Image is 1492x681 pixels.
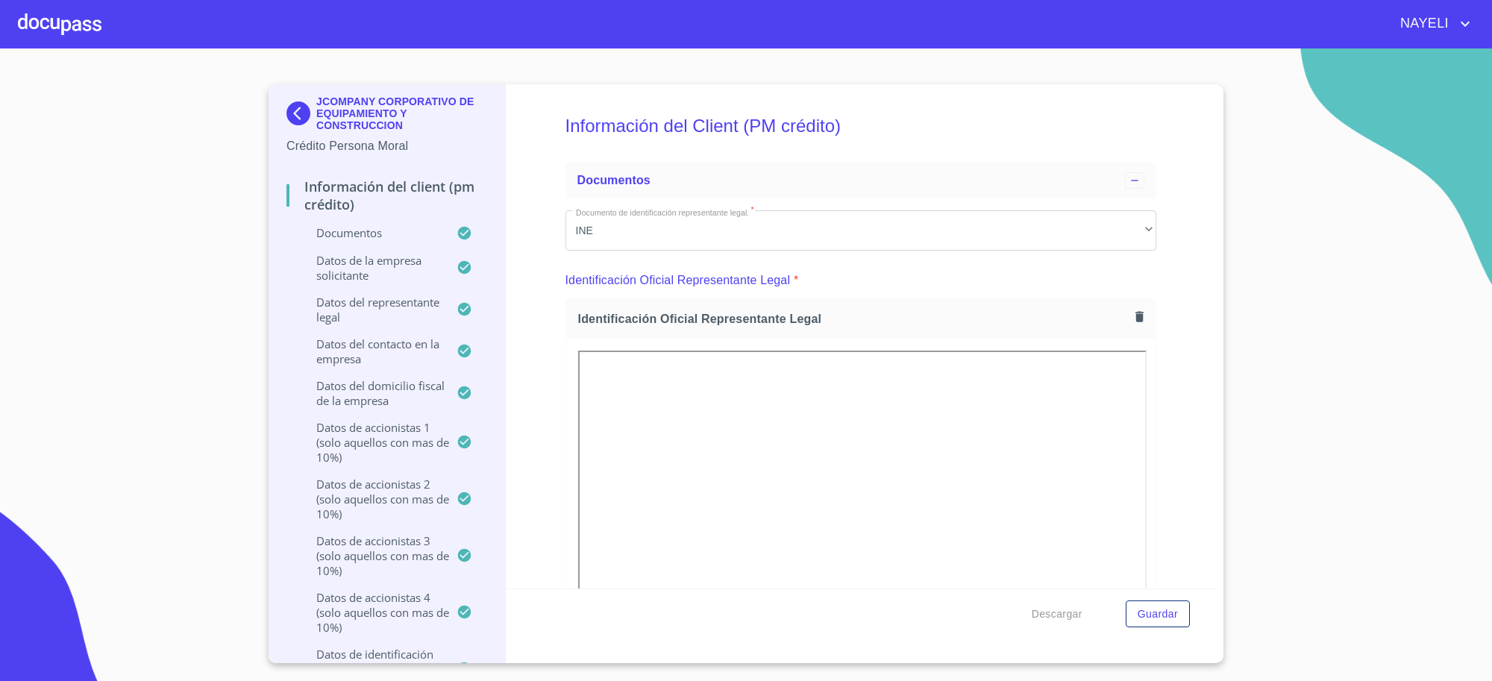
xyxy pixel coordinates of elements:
[286,137,487,155] p: Crédito Persona Moral
[578,311,1129,327] span: Identificación Oficial Representante Legal
[286,533,457,578] p: Datos de accionistas 3 (solo aquellos con mas de 10%)
[286,225,457,240] p: Documentos
[565,163,1157,198] div: Documentos
[286,101,316,125] img: Docupass spot blue
[565,272,791,289] p: Identificación Oficial Representante Legal
[565,95,1157,157] h5: Información del Client (PM crédito)
[316,95,487,131] p: JCOMPANY CORPORATIVO DE EQUIPAMIENTO Y CONSTRUCCION
[286,295,457,324] p: Datos del representante legal
[1389,12,1456,36] span: NAYELI
[286,336,457,366] p: Datos del contacto en la empresa
[286,378,457,408] p: Datos del domicilio fiscal de la empresa
[1026,600,1088,628] button: Descargar
[286,420,457,465] p: Datos de accionistas 1 (solo aquellos con mas de 10%)
[1126,600,1190,628] button: Guardar
[286,178,487,213] p: Información del Client (PM crédito)
[565,210,1157,251] div: INE
[286,95,487,137] div: JCOMPANY CORPORATIVO DE EQUIPAMIENTO Y CONSTRUCCION
[286,253,457,283] p: Datos de la empresa solicitante
[1138,605,1178,624] span: Guardar
[286,477,457,521] p: Datos de accionistas 2 (solo aquellos con mas de 10%)
[1389,12,1474,36] button: account of current user
[286,590,457,635] p: Datos de accionistas 4 (solo aquellos con mas de 10%)
[577,174,651,186] span: Documentos
[1032,605,1082,624] span: Descargar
